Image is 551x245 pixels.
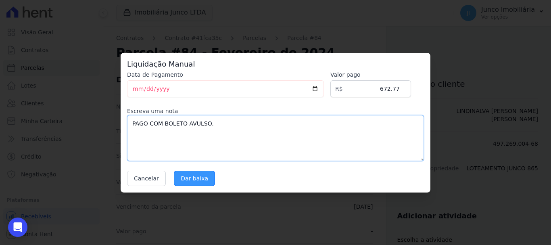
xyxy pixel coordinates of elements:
label: Escreva uma nota [127,107,424,115]
input: Dar baixa [174,171,215,186]
h3: Liquidação Manual [127,59,424,69]
div: Open Intercom Messenger [8,218,27,237]
label: Data de Pagamento [127,71,324,79]
label: Valor pago [330,71,411,79]
button: Cancelar [127,171,166,186]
